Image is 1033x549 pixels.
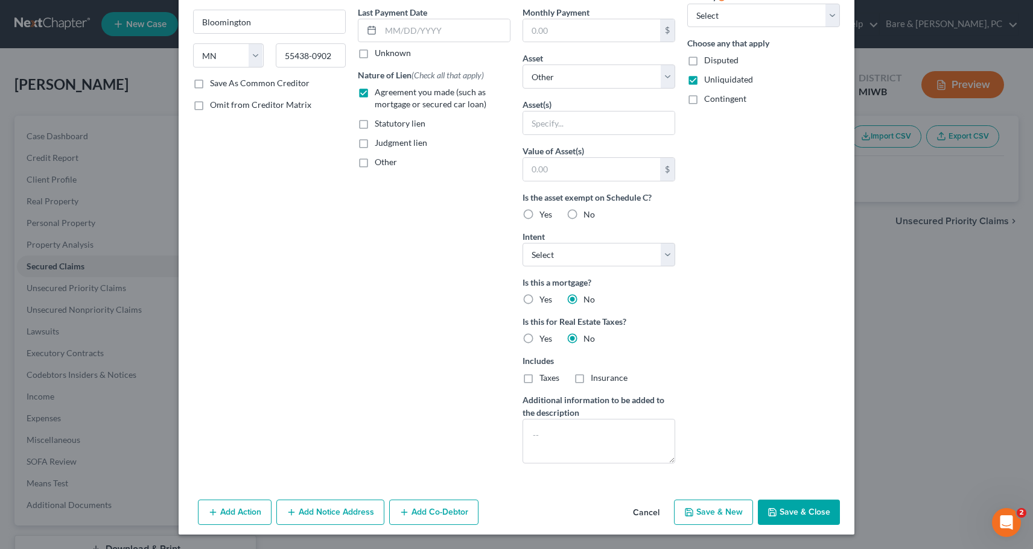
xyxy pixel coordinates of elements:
[375,157,397,167] span: Other
[381,19,510,42] input: MM/DD/YYYY
[358,69,484,81] label: Nature of Lien
[583,209,595,219] span: No
[539,333,552,344] span: Yes
[583,333,595,344] span: No
[704,93,746,104] span: Contingent
[375,87,486,109] span: Agreement you made (such as mortgage or secured car loan)
[758,500,840,525] button: Save & Close
[523,315,675,328] label: Is this for Real Estate Taxes?
[591,372,628,383] span: Insurance
[992,508,1021,537] iframe: Intercom live chat
[276,500,384,525] button: Add Notice Address
[539,294,552,304] span: Yes
[523,111,675,134] input: Specify...
[704,55,739,65] span: Disputed
[539,209,552,219] span: Yes
[660,158,675,181] div: $
[523,98,551,111] label: Asset(s)
[687,37,840,49] label: Choose any that apply
[1017,508,1026,518] span: 2
[523,6,590,19] label: Monthly Payment
[375,47,411,59] label: Unknown
[523,145,584,157] label: Value of Asset(s)
[523,394,675,419] label: Additional information to be added to the description
[704,74,753,84] span: Unliquidated
[375,137,427,148] span: Judgment lien
[375,118,425,128] span: Statutory lien
[523,53,543,63] span: Asset
[674,500,753,525] button: Save & New
[660,19,675,42] div: $
[623,501,669,525] button: Cancel
[389,500,478,525] button: Add Co-Debtor
[198,500,272,525] button: Add Action
[523,158,660,181] input: 0.00
[210,99,311,110] span: Omit from Creditor Matrix
[210,77,310,89] label: Save As Common Creditor
[194,10,345,33] input: Enter city...
[358,6,427,19] label: Last Payment Date
[523,19,660,42] input: 0.00
[523,354,675,367] label: Includes
[523,191,675,204] label: Is the asset exempt on Schedule C?
[412,70,484,80] span: (Check all that apply)
[523,276,675,289] label: Is this a mortgage?
[276,43,346,67] input: Enter zip...
[583,294,595,304] span: No
[539,372,559,383] span: Taxes
[523,230,545,243] label: Intent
